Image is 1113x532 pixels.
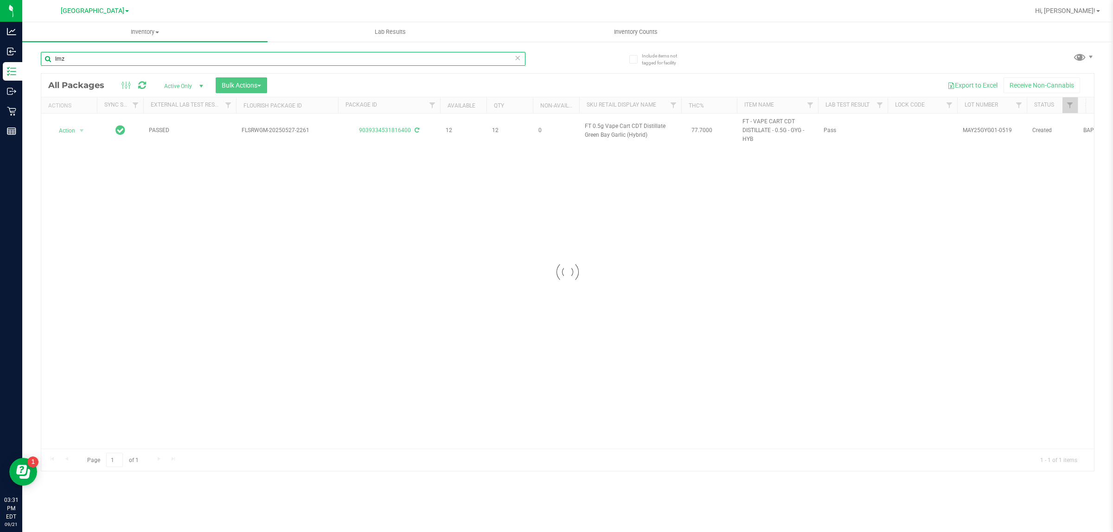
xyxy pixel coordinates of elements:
p: 03:31 PM EDT [4,496,18,521]
iframe: Resource center [9,458,37,486]
a: Lab Results [268,22,513,42]
iframe: Resource center unread badge [27,456,38,468]
inline-svg: Retail [7,107,16,116]
a: Inventory [22,22,268,42]
span: Inventory Counts [601,28,670,36]
span: Clear [514,52,521,64]
span: Include items not tagged for facility [642,52,688,66]
a: Inventory Counts [513,22,758,42]
span: Inventory [22,28,268,36]
input: Search Package ID, Item Name, SKU, Lot or Part Number... [41,52,525,66]
inline-svg: Inbound [7,47,16,56]
p: 09/21 [4,521,18,528]
span: Hi, [PERSON_NAME]! [1035,7,1095,14]
inline-svg: Analytics [7,27,16,36]
inline-svg: Inventory [7,67,16,76]
inline-svg: Reports [7,127,16,136]
inline-svg: Outbound [7,87,16,96]
span: Lab Results [362,28,418,36]
span: [GEOGRAPHIC_DATA] [61,7,124,15]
